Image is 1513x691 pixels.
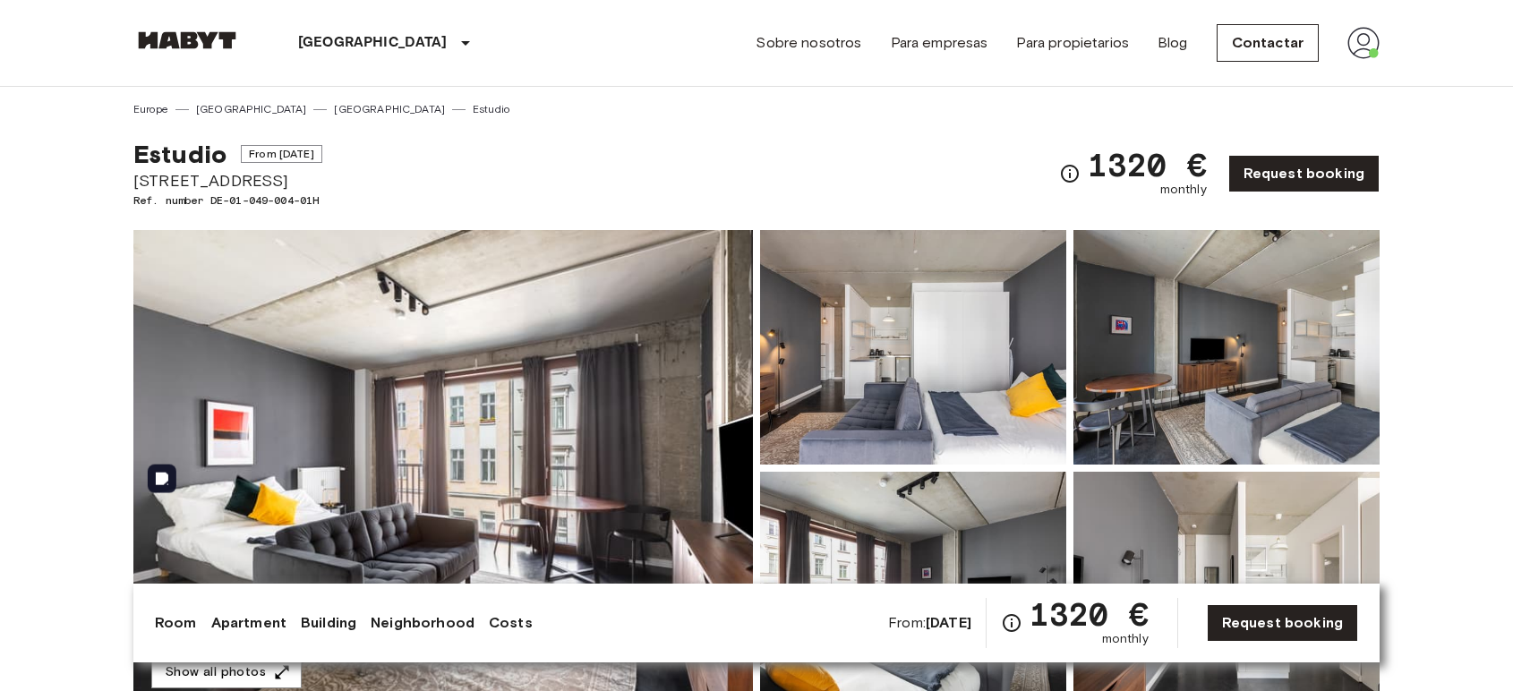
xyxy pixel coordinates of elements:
a: Contactar [1217,24,1319,62]
img: Picture of unit DE-01-049-004-01H [1073,230,1380,465]
button: Show all photos [151,656,302,689]
span: From [DATE] [241,145,322,163]
span: From: [888,613,971,633]
a: Apartment [211,612,286,634]
a: Para propietarios [1016,32,1129,54]
span: 1320 € [1088,149,1207,181]
a: Para empresas [891,32,988,54]
span: monthly [1102,630,1149,648]
span: Ref. number DE-01-049-004-01H [133,192,322,209]
p: [GEOGRAPHIC_DATA] [298,32,448,54]
span: monthly [1160,181,1207,199]
a: Neighborhood [371,612,474,634]
a: [GEOGRAPHIC_DATA] [334,101,445,117]
a: Europe [133,101,168,117]
img: avatar [1347,27,1380,59]
a: Costs [489,612,533,634]
svg: Check cost overview for full price breakdown. Please note that discounts apply to new joiners onl... [1001,612,1022,634]
a: Blog [1158,32,1188,54]
a: Room [155,612,197,634]
a: Request booking [1228,155,1380,192]
img: Picture of unit DE-01-049-004-01H [760,230,1066,465]
span: [STREET_ADDRESS] [133,169,322,192]
a: [GEOGRAPHIC_DATA] [196,101,307,117]
b: [DATE] [926,614,971,631]
a: Sobre nosotros [756,32,861,54]
a: Estudio [473,101,509,117]
a: Request booking [1207,604,1358,642]
img: Habyt [133,31,241,49]
a: Building [301,612,356,634]
svg: Check cost overview for full price breakdown. Please note that discounts apply to new joiners onl... [1059,163,1081,184]
span: Estudio [133,139,227,169]
span: 1320 € [1030,598,1149,630]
